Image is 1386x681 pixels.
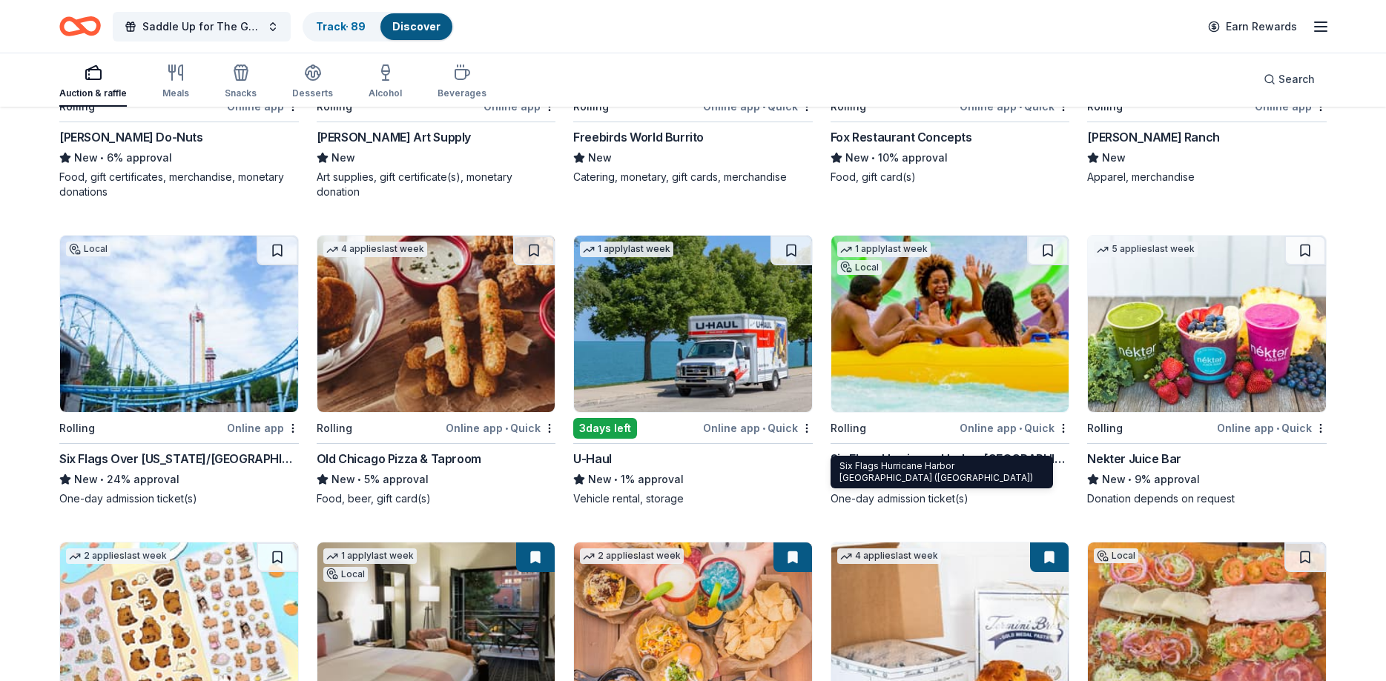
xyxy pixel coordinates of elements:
div: Freebirds World Burrito [573,128,704,146]
a: Image for Nekter Juice Bar5 applieslast weekRollingOnline app•QuickNekter Juice BarNew•9% approva... [1087,235,1327,506]
span: • [1129,474,1132,485]
span: • [1019,101,1022,113]
a: Home [59,9,101,44]
div: Beverages [438,87,486,99]
div: Fox Restaurant Concepts [831,128,972,146]
div: Local [66,242,110,256]
div: Online app Quick [960,419,1069,437]
span: • [505,422,508,434]
div: 5 applies last week [1094,242,1198,257]
div: 5% approval [317,471,556,488]
button: Auction & raffle [59,58,127,107]
div: Rolling [317,419,352,437]
span: New [74,149,98,167]
div: [PERSON_NAME] Art Supply [317,128,471,146]
span: New [845,149,869,167]
div: Apparel, merchandise [1087,170,1327,185]
button: Search [1252,64,1327,94]
img: Image for Nekter Juice Bar [1088,236,1326,412]
span: Search [1278,70,1315,88]
button: Beverages [438,58,486,107]
img: Image for U-Haul [574,236,812,412]
div: Catering, monetary, gift cards, merchandise [573,170,813,185]
div: Food, gift card(s) [831,170,1070,185]
div: [PERSON_NAME] Ranch [1087,128,1219,146]
div: 1% approval [573,471,813,488]
div: Art supplies, gift certificate(s), monetary donation [317,170,556,199]
div: Auction & raffle [59,87,127,99]
a: Image for Old Chicago Pizza & Taproom4 applieslast weekRollingOnline app•QuickOld Chicago Pizza &... [317,235,556,506]
span: • [762,101,765,113]
a: Track· 89 [316,20,366,33]
div: Nekter Juice Bar [1087,450,1181,468]
div: 4 applies last week [323,242,427,257]
a: Earn Rewards [1199,13,1306,40]
div: Six Flags Over [US_STATE]/[GEOGRAPHIC_DATA] ([GEOGRAPHIC_DATA]) [59,450,299,468]
button: Saddle Up for The Guild [113,12,291,41]
div: 10% approval [831,149,1070,167]
div: Snacks [225,87,257,99]
span: • [871,152,875,164]
div: 1 apply last week [580,242,673,257]
a: Image for Six Flags Hurricane Harbor Splashtown (Houston)1 applylast weekLocalRollingOnline app•Q... [831,235,1070,506]
span: Saddle Up for The Guild [142,18,261,36]
span: New [74,471,98,488]
div: Online app Quick [703,419,813,437]
div: Online app [227,419,299,437]
div: Six Flags Hurricane Harbor [GEOGRAPHIC_DATA] ([GEOGRAPHIC_DATA]) [831,456,1053,488]
div: Vehicle rental, storage [573,491,813,506]
button: Desserts [292,58,333,107]
span: New [588,471,612,488]
div: 24% approval [59,471,299,488]
span: New [1102,149,1126,167]
div: Local [837,260,882,275]
img: Image for Six Flags Over Texas/Hurricane Harbor (Arlington) [60,236,298,412]
span: • [1276,422,1279,434]
div: Meals [162,87,189,99]
div: 4 applies last week [837,548,941,564]
button: Snacks [225,58,257,107]
div: Food, beer, gift card(s) [317,491,556,506]
div: Alcohol [369,87,402,99]
div: 3 days left [573,418,637,439]
div: Donation depends on request [1087,491,1327,506]
div: Rolling [59,419,95,437]
span: • [100,152,104,164]
span: New [1102,471,1126,488]
div: 9% approval [1087,471,1327,488]
div: 1 apply last week [837,242,931,257]
div: Online app Quick [446,419,555,437]
div: One-day admission ticket(s) [831,491,1070,506]
div: 2 applies last week [580,548,684,564]
div: Desserts [292,87,333,99]
a: Image for Six Flags Over Texas/Hurricane Harbor (Arlington)LocalRollingOnline appSix Flags Over [... [59,235,299,506]
div: Old Chicago Pizza & Taproom [317,450,481,468]
div: Rolling [1087,419,1123,437]
div: 1 apply last week [323,548,417,564]
div: One-day admission ticket(s) [59,491,299,506]
span: • [615,474,618,485]
span: • [762,422,765,434]
span: New [588,149,612,167]
div: U-Haul [573,450,612,468]
div: Food, gift certificates, merchandise, monetary donations [59,170,299,199]
div: 6% approval [59,149,299,167]
div: Local [323,567,368,582]
span: • [357,474,361,485]
div: Local [1094,548,1138,563]
img: Image for Six Flags Hurricane Harbor Splashtown (Houston) [831,236,1069,412]
div: 2 applies last week [66,548,170,564]
span: • [1019,422,1022,434]
div: Rolling [831,419,866,437]
span: • [100,474,104,485]
img: Image for Old Chicago Pizza & Taproom [317,236,555,412]
span: New [331,471,355,488]
a: Discover [392,20,440,33]
button: Track· 89Discover [303,12,454,41]
button: Alcohol [369,58,402,107]
a: Image for U-Haul1 applylast week3days leftOnline app•QuickU-HaulNew•1% approvalVehicle rental, st... [573,235,813,506]
div: [PERSON_NAME] Do-Nuts [59,128,203,146]
span: New [331,149,355,167]
div: Online app Quick [1217,419,1327,437]
button: Meals [162,58,189,107]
